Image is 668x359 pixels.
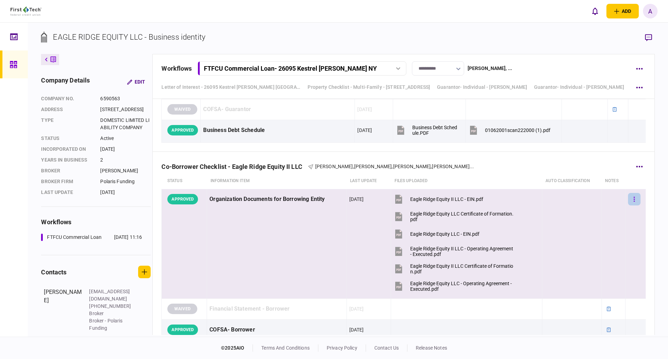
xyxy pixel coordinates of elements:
button: 01062001scan222000 (1).pdf [468,123,550,138]
div: Eagle Ridge Equity II LLC Certificate of Formation.pdf [410,263,515,274]
div: status [41,135,93,142]
button: Edit [121,76,151,88]
div: Eagle Ridge Equity LLC - Operating Agreement - Executed.pdf [410,281,515,292]
th: Information item [207,173,347,189]
span: [PERSON_NAME] [432,164,470,169]
div: WAIVED [167,104,197,115]
span: , [353,164,354,169]
div: EAGLE RIDGE EQUITY LLC - Business identity [53,31,205,43]
div: last update [41,189,93,196]
div: incorporated on [41,146,93,153]
div: Business Debt Schedule [203,123,352,138]
th: status [162,173,207,189]
a: terms and conditions [261,345,310,351]
div: workflows [41,217,151,227]
button: Eagle Ridge Equity II LLC - EIN.pdf [393,192,483,207]
div: broker firm [41,178,93,185]
div: workflows [161,64,192,73]
div: Broker [89,310,134,317]
div: contacts [41,267,66,277]
button: A [643,4,658,18]
button: Eagle Ridge Equity II LLC Certificate of Formation.pdf [393,261,515,277]
div: FTFCU Commercial Loan [47,234,102,241]
div: WAIVED [167,304,197,314]
th: notes [602,173,625,189]
div: FTFCU Commercial Loan - 26095 Kestrel [PERSON_NAME] NY [204,65,377,72]
div: 6590563 [100,95,151,102]
div: Business Debt Schedule.PDF [412,125,460,136]
div: Samuel Stern,Susan Eidlisz,Cathryn Greenwald,Katie Schuett [315,163,474,170]
a: Letter of Interest - 26095 Kestrel [PERSON_NAME] [GEOGRAPHIC_DATA] [161,84,301,91]
div: Broker - Polaris Funding [89,317,134,332]
div: [PERSON_NAME] [100,167,151,174]
div: 2 [100,156,151,164]
div: Financial Statement - Borrower [209,301,344,317]
div: Polaris Funding [100,178,151,185]
div: [DATE] [349,196,364,203]
button: Eagle Ridge Equity II LLC - Operating Agreement - Executed.pdf [393,244,515,259]
a: contact us [374,345,399,351]
span: , [392,164,393,169]
div: COFSA- Borrower [209,322,344,338]
div: Organization Documents for Borrowing Entity [209,192,344,207]
button: FTFCU Commercial Loan- 26095 Kestrel [PERSON_NAME] NY [198,61,406,76]
span: [PERSON_NAME] [393,164,431,169]
div: [DATE] [357,127,372,134]
button: open adding identity options [606,4,639,18]
button: Eagle Ridge Equity LLC - Operating Agreement - Executed.pdf [393,279,515,294]
div: [DATE] 11:16 [114,234,142,241]
div: company no. [41,95,93,102]
button: Eagle Ridge Equity LLC Certificate of Formation.pdf [393,209,515,225]
div: [PERSON_NAME] [44,288,82,332]
div: COFSA- Guarantor [203,102,352,117]
div: address [41,106,93,113]
div: Eagle Ridge Equity LLC - EIN.pdf [410,231,479,237]
div: [DATE] [349,326,364,333]
span: , [431,164,432,169]
div: [EMAIL_ADDRESS][DOMAIN_NAME] [89,288,134,303]
div: © 2025 AIO [221,344,253,352]
div: DOMESTIC LIMITED LIABILITY COMPANY [100,117,151,131]
div: [PERSON_NAME] , ... [468,65,512,72]
div: company details [41,76,90,88]
a: release notes [416,345,447,351]
button: Business Debt Schedule.PDF [396,123,460,138]
th: last update [347,173,391,189]
div: APPROVED [167,125,198,135]
div: Eagle Ridge Equity II LLC - EIN.pdf [410,196,483,202]
img: client company logo [10,7,41,16]
span: [PERSON_NAME] [315,164,353,169]
div: Broker [41,167,93,174]
div: APPROVED [167,194,198,204]
div: APPROVED [167,325,198,335]
div: Active [100,135,151,142]
div: [DATE] [100,146,151,153]
div: [STREET_ADDRESS] [100,106,151,113]
div: Co-Borrower Checklist - Eagle Ridge Equity II LLC [161,163,308,170]
div: Type [41,117,93,131]
div: years in business [41,156,93,164]
div: [DATE] [349,305,364,312]
span: [PERSON_NAME] [354,164,392,169]
div: Eagle Ridge Equity LLC Certificate of Formation.pdf [410,211,515,222]
a: Guarantor- Individual - [PERSON_NAME] [437,84,527,91]
div: [DATE] [100,189,151,196]
button: Eagle Ridge Equity LLC - EIN.pdf [393,226,479,242]
th: Files uploaded [391,173,542,189]
a: privacy policy [327,345,357,351]
th: auto classification [542,173,602,189]
div: [DATE] [357,106,372,113]
div: Eagle Ridge Equity II LLC - Operating Agreement - Executed.pdf [410,246,515,257]
a: Guarantor- Individual - [PERSON_NAME] [534,84,624,91]
span: ... [470,163,474,170]
div: 01062001scan222000 (1).pdf [485,127,550,133]
a: FTFCU Commercial Loan[DATE] 11:16 [41,234,142,241]
div: [PHONE_NUMBER] [89,303,134,310]
button: open notifications list [588,4,602,18]
a: Property Checklist - Multi-Family - [STREET_ADDRESS] [308,84,430,91]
